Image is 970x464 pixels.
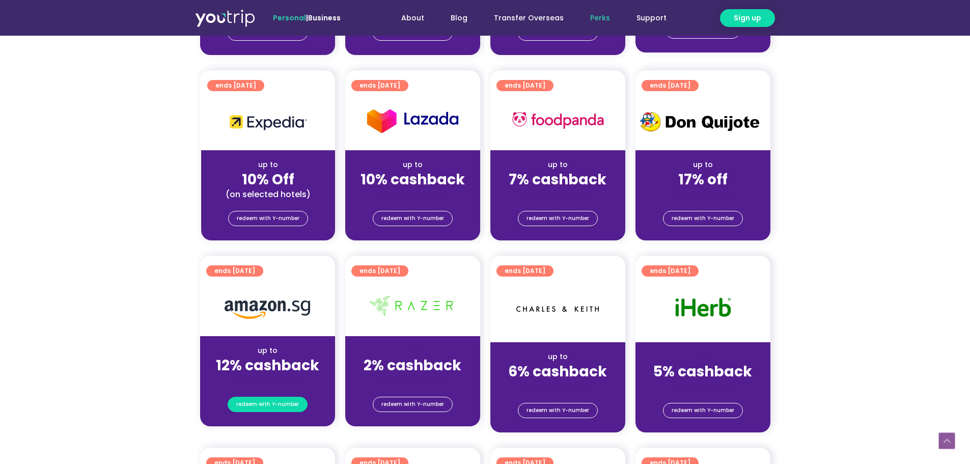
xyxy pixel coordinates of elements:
[388,9,437,28] a: About
[237,211,299,226] span: redeem with Y-number
[437,9,481,28] a: Blog
[526,211,589,226] span: redeem with Y-number
[498,189,617,200] div: (for stays only)
[496,265,553,277] a: ends [DATE]
[359,80,400,91] span: ends [DATE]
[228,397,308,412] a: redeem with Y-number
[505,265,545,277] span: ends [DATE]
[359,265,400,277] span: ends [DATE]
[518,403,598,418] a: redeem with Y-number
[481,9,577,28] a: Transfer Overseas
[353,189,472,200] div: (for stays only)
[498,381,617,392] div: (for stays only)
[273,13,341,23] span: |
[215,80,256,91] span: ends [DATE]
[577,9,623,28] a: Perks
[644,351,762,362] div: up to
[505,80,545,91] span: ends [DATE]
[642,265,699,277] a: ends [DATE]
[518,211,598,226] a: redeem with Y-number
[368,9,680,28] nav: Menu
[720,9,775,27] a: Sign up
[353,159,472,170] div: up to
[498,159,617,170] div: up to
[308,13,341,23] a: Business
[361,170,465,189] strong: 10% cashback
[498,351,617,362] div: up to
[273,13,306,23] span: Personal
[209,159,327,170] div: up to
[678,170,728,189] strong: 17% off
[650,265,690,277] span: ends [DATE]
[644,159,762,170] div: up to
[207,80,264,91] a: ends [DATE]
[653,362,752,381] strong: 5% cashback
[364,356,461,375] strong: 2% cashback
[642,80,699,91] a: ends [DATE]
[351,265,408,277] a: ends [DATE]
[644,189,762,200] div: (for stays only)
[672,211,734,226] span: redeem with Y-number
[663,403,743,418] a: redeem with Y-number
[373,211,453,226] a: redeem with Y-number
[509,170,606,189] strong: 7% cashback
[208,345,327,356] div: up to
[381,211,444,226] span: redeem with Y-number
[353,345,472,356] div: up to
[734,13,761,23] span: Sign up
[208,375,327,386] div: (for stays only)
[644,381,762,392] div: (for stays only)
[209,189,327,200] div: (on selected hotels)
[496,80,553,91] a: ends [DATE]
[373,397,453,412] a: redeem with Y-number
[216,356,319,375] strong: 12% cashback
[351,80,408,91] a: ends [DATE]
[236,397,299,412] span: redeem with Y-number
[508,362,607,381] strong: 6% cashback
[623,9,680,28] a: Support
[242,170,294,189] strong: 10% Off
[663,211,743,226] a: redeem with Y-number
[214,265,255,277] span: ends [DATE]
[228,211,308,226] a: redeem with Y-number
[353,375,472,386] div: (for stays only)
[650,80,690,91] span: ends [DATE]
[381,397,444,412] span: redeem with Y-number
[672,403,734,418] span: redeem with Y-number
[526,403,589,418] span: redeem with Y-number
[206,265,263,277] a: ends [DATE]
